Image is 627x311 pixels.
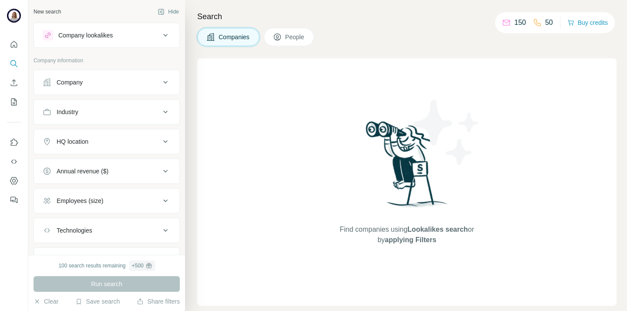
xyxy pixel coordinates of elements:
[197,10,617,23] h4: Search
[362,119,452,216] img: Surfe Illustration - Woman searching with binoculars
[7,75,21,91] button: Enrich CSV
[219,33,250,41] span: Companies
[34,297,58,306] button: Clear
[34,8,61,16] div: New search
[34,25,179,46] button: Company lookalikes
[57,196,103,205] div: Employees (size)
[34,131,179,152] button: HQ location
[58,31,113,40] div: Company lookalikes
[34,250,179,270] button: Keywords
[337,224,476,245] span: Find companies using or by
[57,167,108,176] div: Annual revenue ($)
[7,173,21,189] button: Dashboard
[34,101,179,122] button: Industry
[7,192,21,208] button: Feedback
[57,108,78,116] div: Industry
[57,226,92,235] div: Technologies
[285,33,305,41] span: People
[545,17,553,28] p: 50
[57,78,83,87] div: Company
[567,17,608,29] button: Buy credits
[132,262,144,270] div: + 500
[7,94,21,110] button: My lists
[34,190,179,211] button: Employees (size)
[34,220,179,241] button: Technologies
[408,226,468,233] span: Lookalikes search
[7,56,21,71] button: Search
[57,137,88,146] div: HQ location
[34,57,180,64] p: Company information
[75,297,120,306] button: Save search
[34,161,179,182] button: Annual revenue ($)
[407,93,485,172] img: Surfe Illustration - Stars
[152,5,185,18] button: Hide
[7,154,21,169] button: Use Surfe API
[385,236,436,243] span: applying Filters
[137,297,180,306] button: Share filters
[7,135,21,150] button: Use Surfe on LinkedIn
[58,260,155,271] div: 100 search results remaining
[34,72,179,93] button: Company
[7,9,21,23] img: Avatar
[7,37,21,52] button: Quick start
[514,17,526,28] p: 150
